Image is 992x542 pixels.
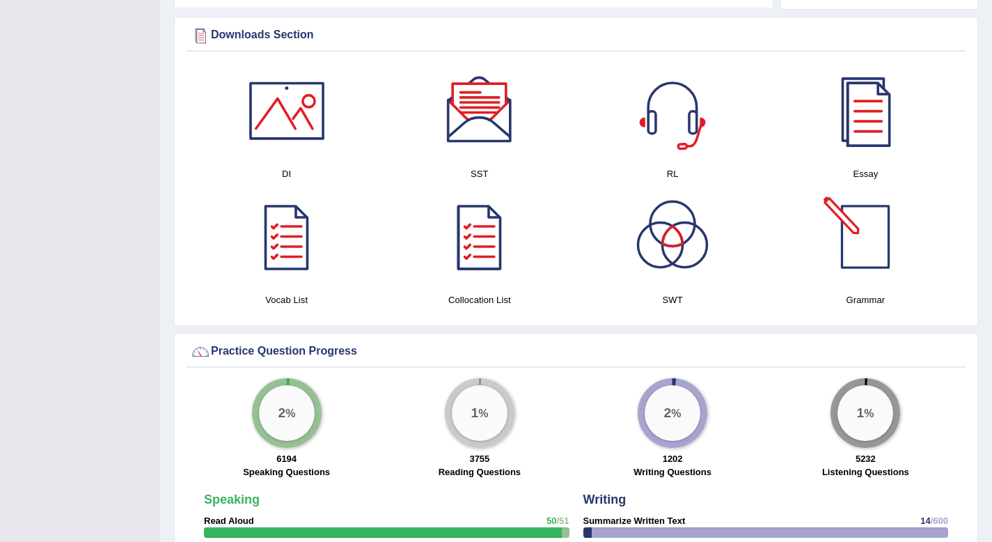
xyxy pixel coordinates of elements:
[920,516,930,526] span: 14
[452,385,507,441] div: %
[583,516,686,526] strong: Summarize Written Text
[439,465,521,479] label: Reading Questions
[243,465,330,479] label: Speaking Questions
[278,405,285,421] big: 2
[583,167,762,181] h4: RL
[645,385,700,441] div: %
[583,493,627,506] strong: Writing
[822,465,909,479] label: Listening Questions
[776,167,955,181] h4: Essay
[633,465,711,479] label: Writing Questions
[856,454,876,464] strong: 5232
[190,25,962,46] div: Downloads Section
[556,516,569,526] span: /51
[197,293,376,307] h4: Vocab List
[390,293,569,307] h4: Collocation List
[259,385,315,441] div: %
[197,167,376,181] h4: DI
[390,167,569,181] h4: SST
[776,293,955,307] h4: Grammar
[190,341,962,362] div: Practice Question Progress
[471,405,478,421] big: 1
[204,516,254,526] strong: Read Aloud
[931,516,948,526] span: /600
[857,405,865,421] big: 1
[204,493,260,506] strong: Speaking
[663,454,683,464] strong: 1202
[583,293,762,307] h4: SWT
[546,516,556,526] span: 50
[469,454,489,464] strong: 3755
[837,385,893,441] div: %
[276,454,297,464] strong: 6194
[664,405,672,421] big: 2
